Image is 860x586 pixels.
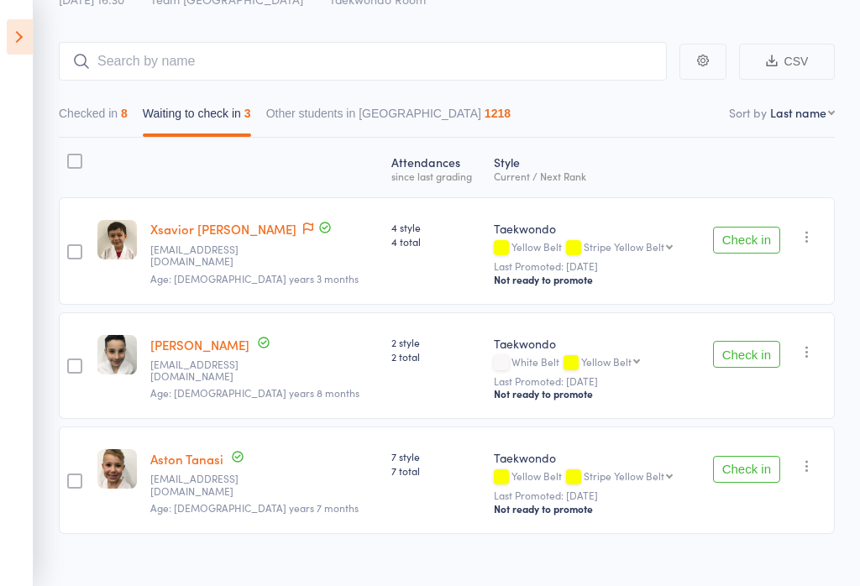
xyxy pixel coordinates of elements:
div: Not ready to promote [494,273,689,286]
a: Xsavior [PERSON_NAME] [150,220,296,238]
div: Taekwondo [494,449,689,466]
div: Taekwondo [494,335,689,352]
span: 7 total [391,463,480,478]
div: Stripe Yellow Belt [584,470,664,481]
span: Age: [DEMOGRAPHIC_DATA] years 8 months [150,385,359,400]
div: White Belt [494,356,689,370]
label: Sort by [729,104,767,121]
img: image1732933895.png [97,220,137,259]
span: 4 total [391,234,480,249]
span: 7 style [391,449,480,463]
div: Not ready to promote [494,387,689,400]
div: since last grading [391,170,480,181]
small: Last Promoted: [DATE] [494,375,689,387]
small: Kalebjhogan@gmail.com [150,243,260,268]
div: Atten­dances [385,145,486,190]
span: Age: [DEMOGRAPHIC_DATA] years 7 months [150,500,359,515]
div: 1218 [485,107,511,120]
div: Style [487,145,695,190]
button: Check in [713,341,780,368]
button: Other students in [GEOGRAPHIC_DATA]1218 [266,98,511,137]
img: image1754377976.png [97,335,137,374]
button: CSV [739,44,835,80]
button: Check in [713,456,780,483]
span: Age: [DEMOGRAPHIC_DATA] years 3 months [150,271,359,285]
div: Yellow Belt [581,356,632,367]
div: Yellow Belt [494,470,689,484]
div: Last name [770,104,826,121]
img: image1738647713.png [97,449,137,489]
div: 3 [244,107,251,120]
input: Search by name [59,42,667,81]
div: Taekwondo [494,220,689,237]
small: Last Promoted: [DATE] [494,260,689,272]
div: Yellow Belt [494,241,689,255]
button: Waiting to check in3 [143,98,251,137]
small: lubnaassaad@gmail.com [150,358,260,383]
span: 2 style [391,335,480,349]
div: 8 [121,107,128,120]
small: Last Promoted: [DATE] [494,489,689,501]
div: Not ready to promote [494,502,689,515]
a: Aston Tanasi [150,450,223,468]
div: Stripe Yellow Belt [584,241,664,252]
button: Checked in8 [59,98,128,137]
a: [PERSON_NAME] [150,336,249,353]
span: 2 total [391,349,480,364]
span: 4 style [391,220,480,234]
div: Current / Next Rank [494,170,689,181]
small: amytanasi@gmail.com [150,473,260,497]
button: Check in [713,227,780,254]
